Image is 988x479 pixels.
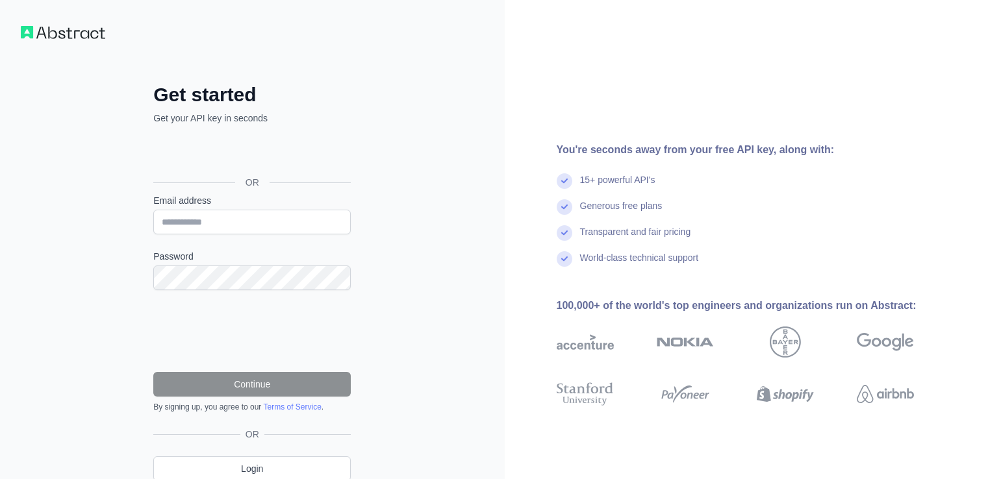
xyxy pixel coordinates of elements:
h2: Get started [153,83,351,106]
div: World-class technical support [580,251,699,277]
img: bayer [770,326,801,358]
div: 15+ powerful API's [580,173,655,199]
iframe: Sign in with Google Button [147,139,355,167]
a: Terms of Service [263,402,321,411]
label: Email address [153,194,351,207]
img: check mark [557,199,572,215]
img: nokia [657,326,714,358]
img: accenture [557,326,614,358]
div: 100,000+ of the world's top engineers and organizations run on Abstract: [557,298,956,313]
img: shopify [757,380,814,408]
p: Get your API key in seconds [153,112,351,125]
img: check mark [557,251,572,267]
label: Password [153,250,351,263]
img: stanford university [557,380,614,408]
button: Continue [153,372,351,397]
div: Generous free plans [580,199,663,225]
img: check mark [557,225,572,241]
div: You're seconds away from your free API key, along with: [557,142,956,158]
div: Transparent and fair pricing [580,225,691,251]
span: OR [240,428,264,441]
img: check mark [557,173,572,189]
iframe: reCAPTCHA [153,306,351,356]
img: payoneer [657,380,714,408]
img: airbnb [857,380,914,408]
span: OR [235,176,270,189]
img: google [857,326,914,358]
div: By signing up, you agree to our . [153,402,351,412]
img: Workflow [21,26,105,39]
